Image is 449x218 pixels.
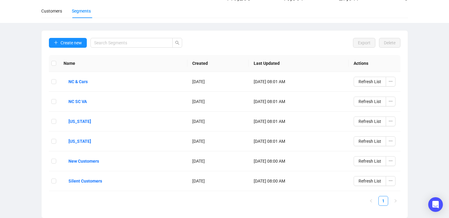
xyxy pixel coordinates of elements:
[366,196,376,206] button: left
[192,78,244,85] div: [DATE]
[359,138,381,145] span: Refresh List
[254,78,344,85] div: [DATE] 08:01 AM
[379,196,388,205] a: 1
[354,77,386,87] button: Refresh List
[254,158,344,164] div: [DATE] 08:00 AM
[192,178,244,184] div: [DATE]
[359,118,381,125] span: Refresh List
[359,78,381,85] span: Refresh List
[175,41,179,45] span: search
[359,178,381,184] span: Refresh List
[192,98,244,105] div: [DATE]
[388,99,393,103] span: ellipsis
[61,39,82,46] span: Create new
[428,197,443,212] div: Open Intercom Messenger
[388,179,393,183] span: ellipsis
[64,156,104,166] button: New Customers
[192,138,244,145] div: [DATE]
[354,116,386,126] button: Refresh List
[359,98,381,105] span: Refresh List
[68,78,88,85] b: NC & Cars
[64,116,96,126] button: [US_STATE]
[354,97,386,106] button: Refresh List
[68,178,102,184] b: Silent Customers
[394,199,397,203] span: right
[391,196,400,206] li: Next Page
[59,55,187,72] th: Name
[254,98,344,105] div: [DATE] 08:01 AM
[388,159,393,163] span: ellipsis
[54,40,58,45] span: plus
[254,138,344,145] div: [DATE] 08:01 AM
[192,118,244,125] div: [DATE]
[354,156,386,166] button: Refresh List
[68,98,87,105] b: NC SC VA
[249,55,349,72] th: Last Updated
[187,55,249,72] th: Created
[254,118,344,125] div: [DATE] 08:01 AM
[369,199,373,203] span: left
[359,158,381,164] span: Refresh List
[64,97,92,106] button: NC SC VA
[64,176,107,186] button: Silent Customers
[64,136,96,146] button: [US_STATE]
[254,178,344,184] div: [DATE] 08:00 AM
[49,38,87,48] button: Create new
[64,77,93,87] button: NC & Cars
[68,158,99,164] b: New Customers
[349,55,400,72] th: Actions
[366,196,376,206] li: Previous Page
[353,38,375,48] button: Export
[354,176,386,186] button: Refresh List
[388,79,393,83] span: ellipsis
[41,8,62,14] div: Customers
[379,38,400,48] button: Delete
[72,8,91,14] div: Segments
[391,196,400,206] button: right
[388,139,393,143] span: ellipsis
[94,39,164,46] input: Search Segments
[192,158,244,164] div: [DATE]
[68,118,91,125] b: [US_STATE]
[388,119,393,123] span: ellipsis
[354,136,386,146] button: Refresh List
[68,138,91,145] b: [US_STATE]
